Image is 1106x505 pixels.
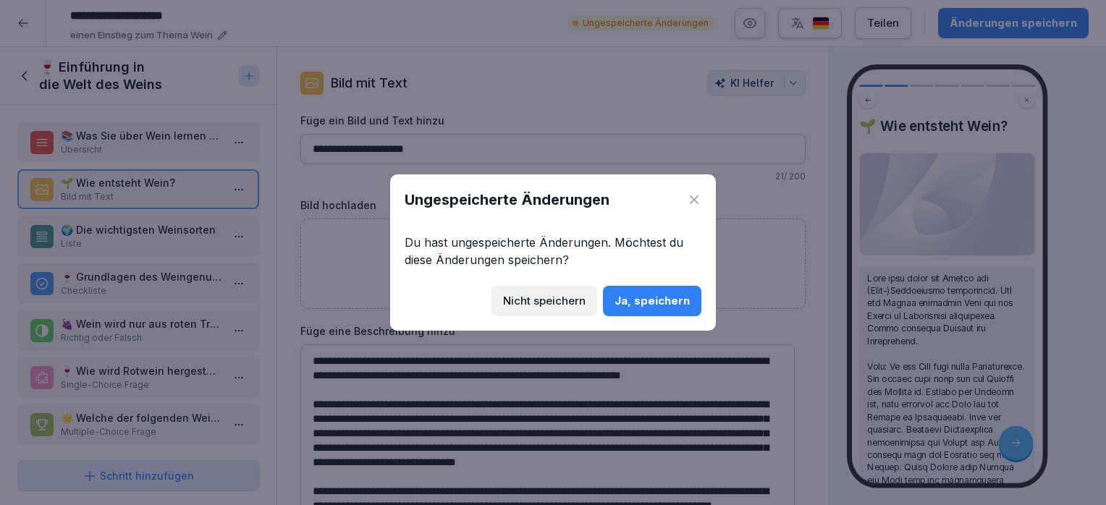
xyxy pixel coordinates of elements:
div: Nicht speichern [503,293,586,309]
button: Ja, speichern [603,286,701,316]
h1: Ungespeicherte Änderungen [405,189,609,211]
p: Du hast ungespeicherte Änderungen. Möchtest du diese Änderungen speichern? [405,234,701,268]
button: Nicht speichern [491,286,597,316]
div: Ja, speichern [615,293,690,309]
